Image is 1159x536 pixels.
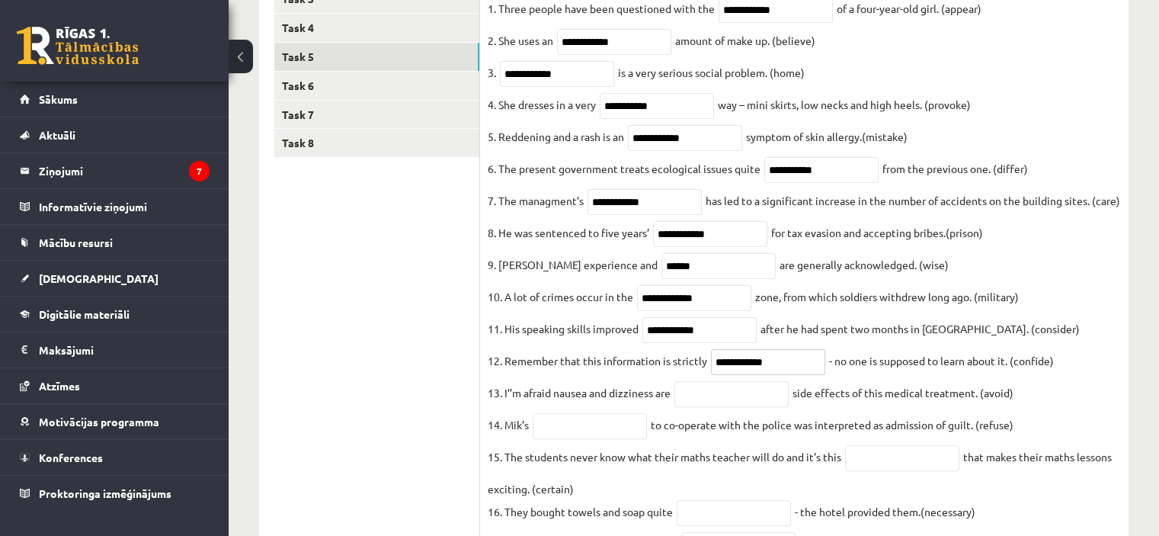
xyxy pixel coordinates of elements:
a: Aktuāli [20,117,210,152]
a: Proktoringa izmēģinājums [20,476,210,511]
a: Maksājumi [20,332,210,367]
p: 15. The students never know what their maths teacher will do and it’s this [488,445,841,468]
p: 4. She dresses in a very [488,93,596,116]
a: Task 6 [274,72,479,100]
span: Atzīmes [39,379,80,393]
span: Aktuāli [39,128,75,142]
a: Sākums [20,82,210,117]
p: 2. She uses an [488,29,553,52]
a: Task 4 [274,14,479,42]
span: Proktoringa izmēģinājums [39,486,171,500]
a: Mācību resursi [20,225,210,260]
legend: Informatīvie ziņojumi [39,189,210,224]
span: Digitālie materiāli [39,307,130,321]
p: 5. Reddening and a rash is an [488,125,624,148]
a: Digitālie materiāli [20,297,210,332]
a: Konferences [20,440,210,475]
span: Sākums [39,92,78,106]
p: 3. [488,61,496,84]
span: [DEMOGRAPHIC_DATA] [39,271,158,285]
i: 7 [189,161,210,181]
span: Motivācijas programma [39,415,159,428]
p: 13. I’’m afraid nausea and dizziness are [488,381,671,404]
span: Konferences [39,451,103,464]
a: Task 7 [274,101,479,129]
p: 14. Mik’s [488,413,529,436]
a: [DEMOGRAPHIC_DATA] [20,261,210,296]
a: Ziņojumi7 [20,153,210,188]
legend: Maksājumi [39,332,210,367]
a: Task 8 [274,129,479,157]
p: 6. The present government treats ecological issues quite [488,157,760,180]
legend: Ziņojumi [39,153,210,188]
span: Mācību resursi [39,236,113,249]
a: Task 5 [274,43,479,71]
p: 8. He was sentenced to five years’ [488,221,649,244]
p: 12. Remember that this information is strictly [488,349,707,372]
p: 11. His speaking skills improved [488,317,639,340]
a: Informatīvie ziņojumi [20,189,210,224]
p: 9. [PERSON_NAME] experience and [488,253,658,276]
a: Motivācijas programma [20,404,210,439]
p: 7. The managment’s [488,189,584,212]
a: Atzīmes [20,368,210,403]
p: 16. They bought towels and soap quite [488,500,673,523]
a: Rīgas 1. Tālmācības vidusskola [17,27,139,65]
p: 10. A lot of crimes occur in the [488,285,633,308]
